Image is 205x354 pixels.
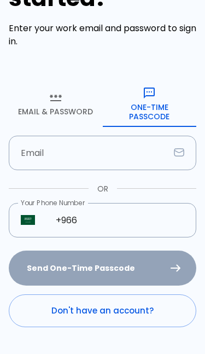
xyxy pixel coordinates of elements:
button: Select country [16,208,39,231]
input: dr.ahmed@clinic.com [9,136,169,170]
label: Your Phone Number [21,198,85,207]
p: OR [97,183,108,194]
img: Saudi Arabia [21,215,35,225]
button: One-Time Passcode [103,82,197,127]
p: Enter your work email and password to sign in. [9,22,196,48]
a: Don't have an account? [9,294,196,327]
button: Email & Password [9,82,103,127]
